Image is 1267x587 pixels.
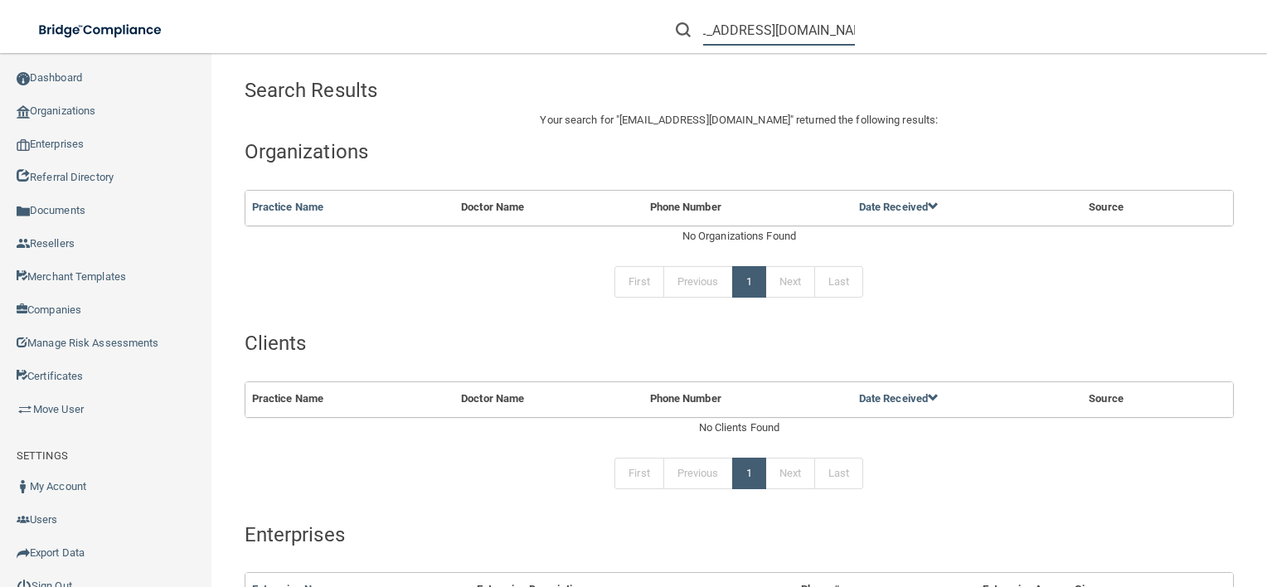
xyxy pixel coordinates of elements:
a: Next [765,266,815,298]
img: ic_dashboard_dark.d01f4a41.png [17,72,30,85]
th: Doctor Name [454,191,643,225]
a: 1 [732,266,766,298]
h4: Clients [245,332,1234,354]
th: Source [1082,191,1200,225]
a: Date Received [859,392,939,405]
img: bridge_compliance_login_screen.278c3ca4.svg [25,13,177,47]
div: No Clients Found [245,418,1234,438]
a: Practice Name [252,201,323,213]
p: Your search for " " returned the following results: [245,110,1234,130]
img: organization-icon.f8decf85.png [17,105,30,119]
th: Phone Number [643,191,852,225]
img: ic_user_dark.df1a06c3.png [17,480,30,493]
div: No Organizations Found [245,226,1234,246]
a: First [614,458,664,489]
img: ic_reseller.de258add.png [17,237,30,250]
label: SETTINGS [17,446,68,466]
img: ic-search.3b580494.png [676,22,691,37]
a: Date Received [859,201,939,213]
h4: Search Results [245,80,643,101]
a: Previous [663,458,733,489]
input: Search [703,15,855,46]
a: Last [814,266,863,298]
th: Phone Number [643,382,852,416]
img: enterprise.0d942306.png [17,139,30,151]
img: icon-documents.8dae5593.png [17,205,30,218]
img: icon-users.e205127d.png [17,513,30,526]
a: Next [765,458,815,489]
th: Practice Name [245,382,455,416]
a: 1 [732,458,766,489]
th: Source [1082,382,1200,416]
th: Doctor Name [454,382,643,416]
a: Previous [663,266,733,298]
a: First [614,266,664,298]
a: Last [814,458,863,489]
img: icon-export.b9366987.png [17,546,30,560]
span: [EMAIL_ADDRESS][DOMAIN_NAME] [619,114,790,126]
h4: Enterprises [245,524,1234,546]
h4: Organizations [245,141,1234,163]
img: briefcase.64adab9b.png [17,401,33,418]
